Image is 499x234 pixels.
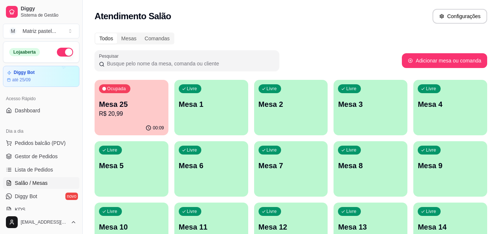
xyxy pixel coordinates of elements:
[426,86,436,92] p: Livre
[267,147,277,153] p: Livre
[15,206,25,213] span: KDS
[9,27,17,35] span: M
[174,141,248,197] button: LivreMesa 6
[334,80,407,135] button: LivreMesa 3
[338,160,403,171] p: Mesa 8
[3,3,79,21] a: DiggySistema de Gestão
[413,80,487,135] button: LivreMesa 4
[15,139,66,147] span: Pedidos balcão (PDV)
[418,99,483,109] p: Mesa 4
[254,80,328,135] button: LivreMesa 2
[334,141,407,197] button: LivreMesa 8
[3,66,79,87] a: Diggy Botaté 25/09
[426,208,436,214] p: Livre
[174,80,248,135] button: LivreMesa 1
[187,208,197,214] p: Livre
[3,190,79,202] a: Diggy Botnovo
[259,99,324,109] p: Mesa 2
[3,24,79,38] button: Select a team
[179,99,244,109] p: Mesa 1
[95,141,168,197] button: LivreMesa 5
[21,219,68,225] span: [EMAIL_ADDRESS][DOMAIN_NAME]
[3,213,79,231] button: [EMAIL_ADDRESS][DOMAIN_NAME]
[254,141,328,197] button: LivreMesa 7
[3,164,79,176] a: Lista de Pedidos
[346,86,356,92] p: Livre
[187,147,197,153] p: Livre
[107,208,117,214] p: Livre
[14,70,35,75] article: Diggy Bot
[3,177,79,189] a: Salão / Mesas
[99,53,121,59] label: Pesquisar
[267,86,277,92] p: Livre
[9,48,40,56] div: Loja aberta
[15,153,58,160] span: Gestor de Pedidos
[259,160,324,171] p: Mesa 7
[15,193,37,200] span: Diggy Bot
[105,60,275,67] input: Pesquisar
[187,86,197,92] p: Livre
[99,222,164,232] p: Mesa 10
[338,222,403,232] p: Mesa 13
[413,141,487,197] button: LivreMesa 9
[99,109,164,118] p: R$ 20,99
[267,208,277,214] p: Livre
[3,125,79,137] div: Dia a dia
[95,80,168,135] button: OcupadaMesa 25R$ 20,9900:09
[3,93,79,105] div: Acesso Rápido
[3,150,79,162] a: Gestor de Pedidos
[141,33,174,44] div: Comandas
[21,12,76,18] span: Sistema de Gestão
[153,125,164,131] p: 00:09
[402,53,487,68] button: Adicionar mesa ou comanda
[117,33,140,44] div: Mesas
[107,147,117,153] p: Livre
[3,105,79,116] a: Dashboard
[95,10,171,22] h2: Atendimento Salão
[3,137,79,149] button: Pedidos balcão (PDV)
[57,48,73,57] button: Alterar Status
[21,6,76,12] span: Diggy
[107,86,126,92] p: Ocupada
[15,179,48,187] span: Salão / Mesas
[418,222,483,232] p: Mesa 14
[346,147,356,153] p: Livre
[338,99,403,109] p: Mesa 3
[99,160,164,171] p: Mesa 5
[259,222,324,232] p: Mesa 12
[346,208,356,214] p: Livre
[433,9,487,24] button: Configurações
[179,160,244,171] p: Mesa 6
[179,222,244,232] p: Mesa 11
[15,166,53,173] span: Lista de Pedidos
[418,160,483,171] p: Mesa 9
[3,204,79,216] a: KDS
[426,147,436,153] p: Livre
[12,77,31,83] article: até 25/09
[23,27,56,35] div: Matriz pastel ...
[99,99,164,109] p: Mesa 25
[15,107,40,114] span: Dashboard
[95,33,117,44] div: Todos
